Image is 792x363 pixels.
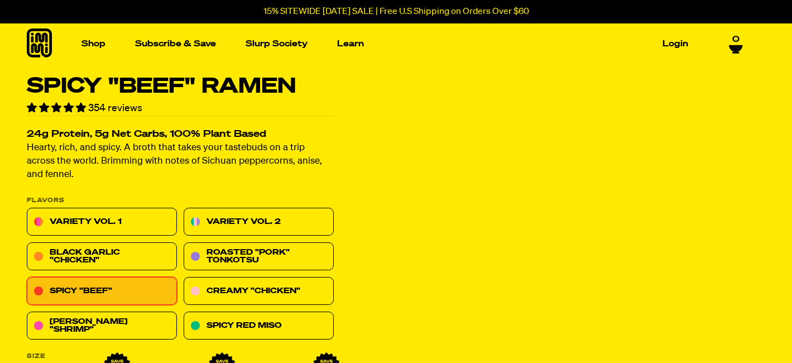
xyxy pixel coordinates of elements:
[263,7,529,17] p: 15% SITEWIDE [DATE] SALE | Free U.S Shipping on Orders Over $60
[27,142,334,182] p: Hearty, rich, and spicy. A broth that takes your tastebuds on a trip across the world. Brimming w...
[27,312,177,340] a: [PERSON_NAME] "Shrimp"
[27,76,334,97] h1: Spicy "Beef" Ramen
[184,312,334,340] a: Spicy Red Miso
[131,35,220,52] a: Subscribe & Save
[27,243,177,271] a: Black Garlic "Chicken"
[333,35,368,52] a: Learn
[77,35,110,52] a: Shop
[27,198,334,204] p: Flavors
[27,130,334,140] h2: 24g Protein, 5g Net Carbs, 100% Plant Based
[88,103,142,113] span: 354 reviews
[729,35,743,54] a: 0
[27,103,88,113] span: 4.82 stars
[658,35,693,52] a: Login
[27,278,177,305] a: Spicy "Beef"
[27,354,334,360] label: Size
[184,278,334,305] a: Creamy "Chicken"
[732,35,740,45] span: 0
[77,23,693,64] nav: Main navigation
[184,243,334,271] a: Roasted "Pork" Tonkotsu
[241,35,312,52] a: Slurp Society
[27,208,177,236] a: Variety Vol. 1
[184,208,334,236] a: Variety Vol. 2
